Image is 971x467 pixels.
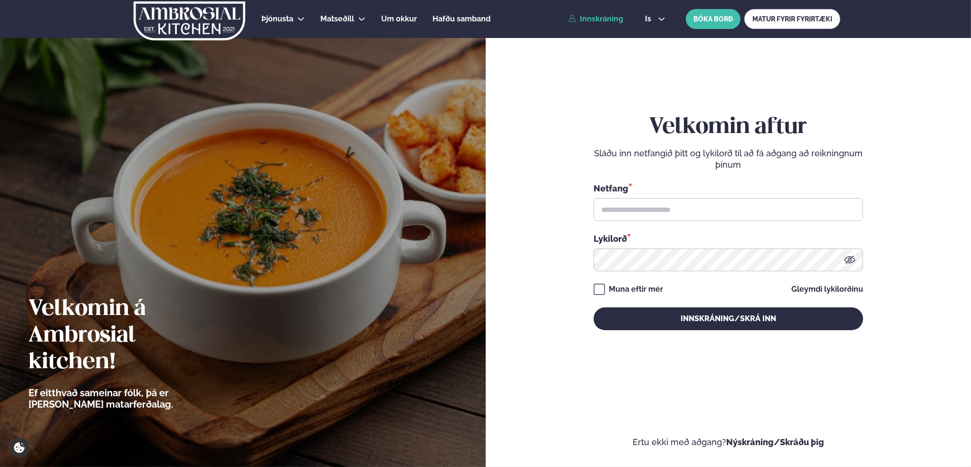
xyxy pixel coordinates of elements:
[645,15,654,23] span: is
[261,14,293,23] span: Þjónusta
[594,114,863,141] h2: Velkomin aftur
[594,182,863,194] div: Netfang
[686,9,740,29] button: BÓKA BORÐ
[726,437,824,447] a: Nýskráning/Skráðu þig
[744,9,840,29] a: MATUR FYRIR FYRIRTÆKI
[261,13,293,25] a: Þjónusta
[594,307,863,330] button: Innskráning/Skrá inn
[568,15,623,23] a: Innskráning
[637,15,673,23] button: is
[381,14,417,23] span: Um okkur
[133,1,246,40] img: logo
[433,14,490,23] span: Hafðu samband
[29,296,226,376] h2: Velkomin á Ambrosial kitchen!
[594,148,863,171] p: Sláðu inn netfangið þitt og lykilorð til að fá aðgang að reikningnum þínum
[320,13,354,25] a: Matseðill
[320,14,354,23] span: Matseðill
[10,438,29,457] a: Cookie settings
[594,232,863,245] div: Lykilorð
[433,13,490,25] a: Hafðu samband
[29,387,226,410] p: Ef eitthvað sameinar fólk, þá er [PERSON_NAME] matarferðalag.
[381,13,417,25] a: Um okkur
[791,286,863,293] a: Gleymdi lykilorðinu
[514,437,943,448] p: Ertu ekki með aðgang?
